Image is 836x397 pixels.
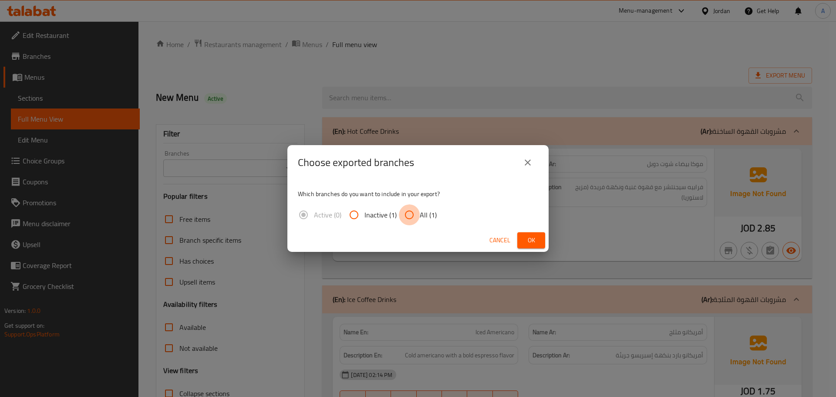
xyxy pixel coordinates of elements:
span: Active (0) [314,210,341,220]
button: Ok [517,232,545,248]
span: All (1) [420,210,437,220]
span: Inactive (1) [364,210,397,220]
p: Which branches do you want to include in your export? [298,190,538,198]
button: close [517,152,538,173]
span: Ok [524,235,538,246]
button: Cancel [486,232,514,248]
span: Cancel [489,235,510,246]
h2: Choose exported branches [298,156,414,170]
